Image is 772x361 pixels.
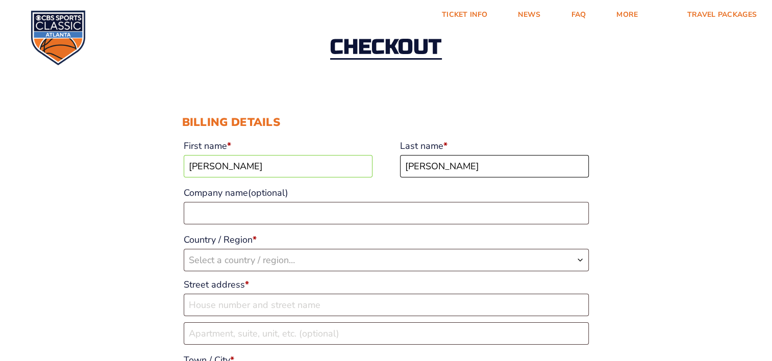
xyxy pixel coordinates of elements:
img: CBS Sports Classic [31,10,86,65]
span: (optional) [248,187,288,199]
label: First name [184,137,372,155]
h2: Checkout [330,37,442,60]
h3: Billing details [182,116,590,129]
label: Company name [184,184,589,202]
span: Select a country / region… [189,254,295,266]
input: Apartment, suite, unit, etc. (optional) [184,322,589,345]
span: Country / Region [184,249,589,271]
label: Street address [184,275,589,294]
input: House number and street name [184,294,589,316]
label: Country / Region [184,230,589,249]
label: Last name [400,137,589,155]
